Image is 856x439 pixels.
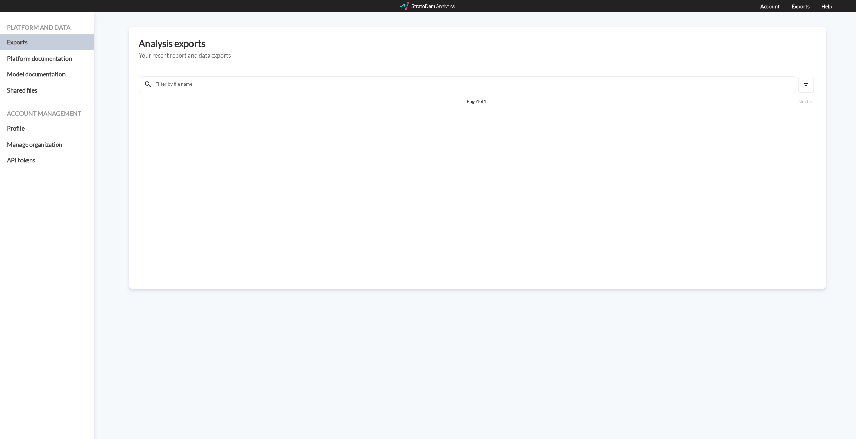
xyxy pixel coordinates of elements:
[796,98,814,105] button: Next >
[760,3,780,9] a: Account
[139,52,816,59] h5: Your recent report and data exports
[7,110,87,117] h4: Account management
[7,50,87,67] a: Platform documentation
[7,24,87,31] h4: Platform and data
[791,3,810,9] a: Exports
[7,82,87,99] a: Shared files
[821,3,832,9] a: Help
[155,80,786,88] input: Filter by file name
[7,152,87,169] a: API tokens
[7,120,87,137] a: Profile
[7,66,87,82] a: Model documentation
[139,38,816,49] h3: Analysis exports
[7,137,87,153] a: Manage organization
[162,98,790,105] span: Page 1 of 1
[7,34,87,50] a: Exports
